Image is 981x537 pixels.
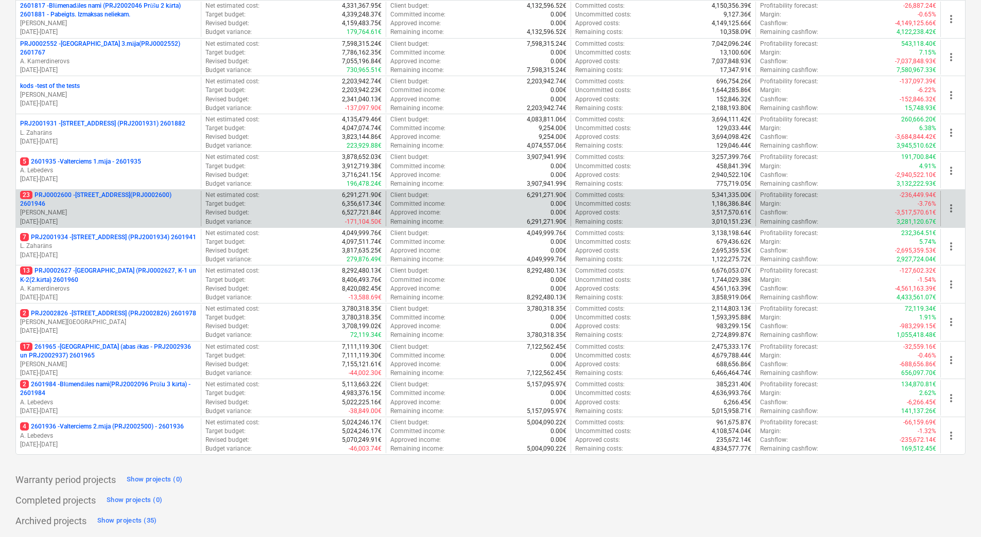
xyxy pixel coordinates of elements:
[390,2,429,10] p: Client budget :
[527,191,566,200] p: 6,291,271.90€
[575,28,623,37] p: Remaining costs :
[347,180,382,188] p: 196,478.24€
[390,255,444,264] p: Remaining income :
[342,191,382,200] p: 6,291,271.90€
[205,191,260,200] p: Net estimated cost :
[342,238,382,246] p: 4,097,511.74€
[205,2,260,10] p: Net estimated cost :
[760,133,788,141] p: Cashflow :
[20,422,29,431] span: 4
[527,141,566,150] p: 4,074,557.06€
[390,218,444,226] p: Remaining income :
[760,180,818,188] p: Remaining cashflow :
[760,141,818,150] p: Remaining cashflow :
[20,57,197,66] p: A. Kamerdinerovs
[712,153,751,162] p: 3,257,399.76€
[342,77,382,86] p: 2,203,942.74€
[575,115,625,124] p: Committed costs :
[760,255,818,264] p: Remaining cashflow :
[205,10,246,19] p: Target budget :
[901,115,936,124] p: 260,666.20€
[712,19,751,28] p: 4,149,125.66€
[897,141,936,150] p: 3,945,510.62€
[527,218,566,226] p: 6,291,271.90€
[712,86,751,95] p: 1,644,285.86€
[124,471,185,488] button: Show projects (0)
[20,218,197,226] p: [DATE] - [DATE]
[527,229,566,238] p: 4,049,999.76€
[205,246,249,255] p: Revised budget :
[895,171,936,180] p: -2,940,522.10€
[900,77,936,86] p: -137,097.39€
[20,2,197,19] p: 2601817 - Blūmenadāles nami (PRJ2002046 Prūšu 2 kārta) 2601881 - Pabeigts. Izmaksas neliekam.
[760,115,818,124] p: Profitability forecast :
[390,86,445,95] p: Committed income :
[20,175,197,184] p: [DATE] - [DATE]
[575,141,623,150] p: Remaining costs :
[390,180,444,188] p: Remaining income :
[760,124,781,133] p: Margin :
[712,208,751,217] p: 3,517,570.61€
[20,157,141,166] p: 2601935 - Valterciems 1.māja - 2601935
[20,343,197,378] div: 17261965 -[GEOGRAPHIC_DATA] (abas ēkas - PRJ2002936 un PRJ2002937) 2601965[PERSON_NAME][DATE]-[DATE]
[760,48,781,57] p: Margin :
[760,266,818,275] p: Profitability forecast :
[390,246,441,255] p: Approved income :
[390,200,445,208] p: Committed income :
[390,208,441,217] p: Approved income :
[20,40,197,75] div: PRJ0002552 -[GEOGRAPHIC_DATA] 3.māja(PRJ0002552) 2601767A. Kamerdinerovs[DATE]-[DATE]
[895,246,936,255] p: -2,695,359.53€
[716,95,751,104] p: 152,846.32€
[205,180,252,188] p: Budget variance :
[575,180,623,188] p: Remaining costs :
[716,124,751,133] p: 129,033.44€
[712,229,751,238] p: 3,138,198.64€
[945,316,957,328] span: more_vert
[575,40,625,48] p: Committed costs :
[900,95,936,104] p: -152,846.32€
[760,19,788,28] p: Cashflow :
[945,392,957,404] span: more_vert
[20,233,196,242] p: PRJ2001934 - [STREET_ADDRESS] (PRJ2001934) 2601941
[205,86,246,95] p: Target budget :
[20,99,197,108] p: [DATE] - [DATE]
[205,238,246,246] p: Target budget :
[760,218,818,226] p: Remaining cashflow :
[712,115,751,124] p: 3,694,111.42€
[347,141,382,150] p: 223,929.88€
[760,238,781,246] p: Margin :
[342,153,382,162] p: 3,878,652.03€
[930,488,981,537] iframe: Chat Widget
[20,380,197,416] div: 22601984 -Blūmendāles nami(PRJ2002096 Prūšu 3 kārta) - 2601984A. Lebedevs[DATE]-[DATE]
[712,57,751,66] p: 7,037,848.93€
[342,133,382,141] p: 3,823,144.86€
[342,10,382,19] p: 4,339,248.37€
[919,48,936,57] p: 7.15%
[550,238,566,246] p: 0.00€
[205,133,249,141] p: Revised budget :
[945,51,957,63] span: more_vert
[205,40,260,48] p: Net estimated cost :
[901,153,936,162] p: 191,700.84€
[390,115,429,124] p: Client budget :
[760,208,788,217] p: Cashflow :
[760,246,788,255] p: Cashflow :
[527,77,566,86] p: 2,203,942.74€
[527,266,566,275] p: 8,292,480.13€
[760,229,818,238] p: Profitability forecast :
[20,360,197,369] p: [PERSON_NAME]
[575,10,631,19] p: Uncommitted costs :
[20,157,197,184] div: 52601935 -Valterciems 1.māja - 2601935A. Lebedevs[DATE]-[DATE]
[527,115,566,124] p: 4,083,811.06€
[550,208,566,217] p: 0.00€
[390,162,445,171] p: Committed income :
[20,309,197,335] div: 2PRJ2002826 -[STREET_ADDRESS] (PRJ2002826) 2601978[PERSON_NAME][GEOGRAPHIC_DATA][DATE]-[DATE]
[575,191,625,200] p: Committed costs :
[97,515,157,527] div: Show projects (35)
[712,40,751,48] p: 7,042,096.24€
[205,208,249,217] p: Revised budget :
[390,133,441,141] p: Approved income :
[390,28,444,37] p: Remaining income :
[20,284,197,293] p: A. Kamerdinerovs
[550,86,566,95] p: 0.00€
